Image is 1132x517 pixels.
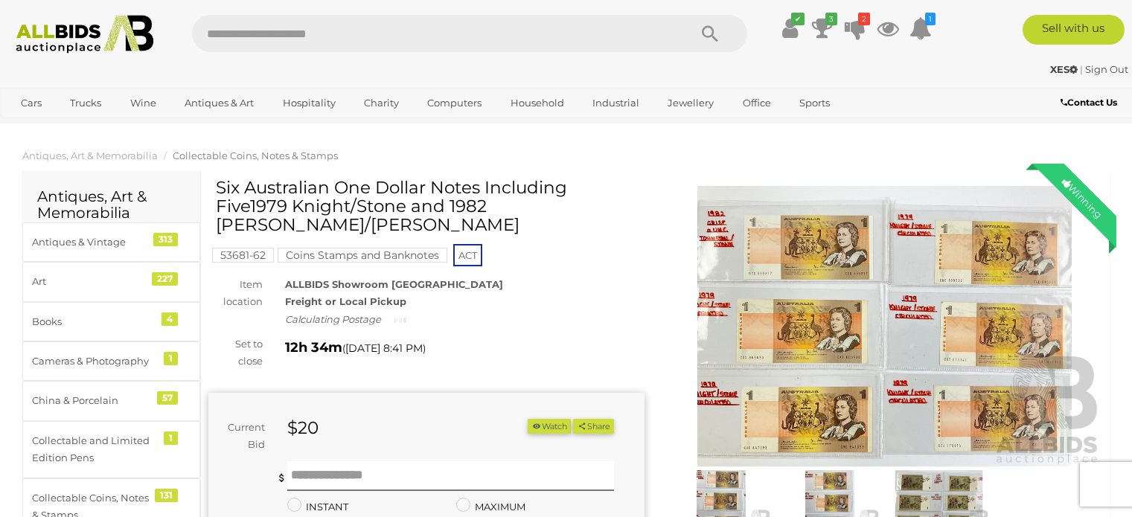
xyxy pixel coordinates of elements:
[22,262,200,301] a: Art 227
[11,91,51,115] a: Cars
[37,188,185,221] h2: Antiques, Art & Memorabilia
[273,91,345,115] a: Hospitality
[858,13,870,25] i: 2
[32,392,155,409] div: China & Porcelain
[456,498,525,516] label: MAXIMUM
[212,248,274,263] mark: 53681-62
[394,316,406,324] img: small-loading.gif
[278,249,447,261] a: Coins Stamps and Banknotes
[418,91,491,115] a: Computers
[22,222,200,262] a: Antiques & Vintage 313
[1085,63,1128,75] a: Sign Out
[501,91,574,115] a: Household
[121,91,166,115] a: Wine
[573,419,614,434] button: Share
[673,15,747,52] button: Search
[583,91,649,115] a: Industrial
[164,431,178,445] div: 1
[909,15,932,42] a: 1
[1048,164,1116,232] div: Winning
[667,186,1103,466] img: Six Australian One Dollar Notes Including Five1979 Knight/Stone and 1982 Johnston/Stone
[157,391,178,405] div: 57
[844,15,866,42] a: 2
[285,339,342,356] strong: 12h 34m
[790,91,840,115] a: Sports
[825,13,837,25] i: 3
[285,313,381,325] i: Calculating Postage
[658,91,723,115] a: Jewellery
[8,15,162,54] img: Allbids.com.au
[216,179,641,235] h1: Six Australian One Dollar Notes Including Five1979 Knight/Stone and 1982 [PERSON_NAME]/[PERSON_NAME]
[212,249,274,261] a: 53681-62
[208,419,276,454] div: Current Bid
[173,150,338,161] a: Collectable Coins, Notes & Stamps
[287,498,348,516] label: INSTANT
[1080,63,1083,75] span: |
[197,335,274,370] div: Set to close
[528,419,571,434] button: Watch
[22,421,200,478] a: Collectable and Limited Edition Pens 1
[345,341,423,355] span: [DATE] 8:41 PM
[197,276,274,311] div: Item location
[162,312,178,326] div: 4
[342,342,426,354] span: ( )
[22,381,200,420] a: China & Porcelain 57
[22,302,200,341] a: Books 4
[164,352,178,365] div: 1
[32,353,155,370] div: Cameras & Photography
[32,234,155,251] div: Antiques & Vintage
[32,313,155,330] div: Books
[354,91,409,115] a: Charity
[285,278,503,290] strong: ALLBIDS Showroom [GEOGRAPHIC_DATA]
[60,91,111,115] a: Trucks
[1050,63,1078,75] strong: XES
[175,91,263,115] a: Antiques & Art
[791,13,805,25] i: ✔
[153,233,178,246] div: 313
[22,150,158,161] a: Antiques, Art & Memorabilia
[1023,15,1125,45] a: Sell with us
[778,15,801,42] a: ✔
[278,248,447,263] mark: Coins Stamps and Banknotes
[1050,63,1080,75] a: XES
[733,91,781,115] a: Office
[925,13,936,25] i: 1
[285,295,406,307] strong: Freight or Local Pickup
[287,417,319,438] strong: $20
[811,15,834,42] a: 3
[32,432,155,467] div: Collectable and Limited Edition Pens
[453,244,482,266] span: ACT
[528,419,571,434] li: Watch this item
[22,341,200,381] a: Cameras & Photography 1
[152,272,178,286] div: 227
[11,115,136,140] a: [GEOGRAPHIC_DATA]
[32,273,155,290] div: Art
[155,489,178,502] div: 131
[1061,94,1121,111] a: Contact Us
[1061,97,1117,108] b: Contact Us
